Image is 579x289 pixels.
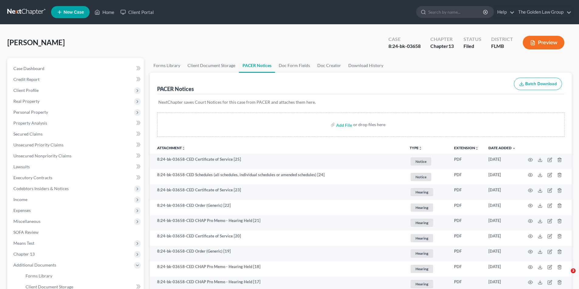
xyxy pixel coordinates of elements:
[314,58,345,73] a: Doc Creator
[9,118,144,129] a: Property Analysis
[491,43,513,50] div: FLMB
[454,146,479,150] a: Extensionunfold_more
[449,246,484,261] td: PDF
[21,271,144,281] a: Forms Library
[9,63,144,74] a: Case Dashboard
[13,208,31,213] span: Expenses
[388,43,421,50] div: 8:24-bk-03658
[150,169,405,185] td: 8:24-bk-03658-CED Schedules (all schedules, individual schedules or amended schedules) [24]
[484,261,521,277] td: [DATE]
[9,227,144,238] a: SOFA Review
[411,157,431,166] span: Notice
[410,264,444,274] a: Hearing
[9,129,144,139] a: Secured Claims
[512,146,516,150] i: expand_more
[419,146,422,150] i: unfold_more
[239,58,275,73] a: PACER Notices
[449,261,484,277] td: PDF
[9,150,144,161] a: Unsecured Nonpriority Claims
[182,146,185,150] i: unfold_more
[150,215,405,231] td: 8:24-bk-03658-CED CHAP Pro Memo - Hearing Held [21]
[491,36,513,43] div: District
[464,43,481,50] div: Filed
[150,58,184,73] a: Forms Library
[484,169,521,185] td: [DATE]
[484,246,521,261] td: [DATE]
[514,78,562,90] button: Batch Download
[430,36,454,43] div: Chapter
[13,186,69,191] span: Codebtors Insiders & Notices
[353,122,385,128] div: or drop files here
[410,233,444,243] a: Hearing
[91,7,117,18] a: Home
[484,154,521,169] td: [DATE]
[448,43,454,49] span: 13
[13,77,40,82] span: Credit Report
[488,146,516,150] a: Date Added expand_more
[150,261,405,277] td: 8:24-bk-03658-CED CHAP Pro Memo - Hearing Held [18]
[150,184,405,200] td: 8:24-bk-03658-CED Certificate of Service [23]
[157,85,194,92] div: PACER Notices
[7,38,65,47] span: [PERSON_NAME]
[411,219,433,227] span: Hearing
[9,139,144,150] a: Unsecured Priority Claims
[13,175,52,180] span: Executory Contracts
[13,131,43,136] span: Secured Claims
[9,172,144,183] a: Executory Contracts
[430,43,454,50] div: Chapter
[449,215,484,231] td: PDF
[449,169,484,185] td: PDF
[525,81,557,86] span: Batch Download
[13,120,47,126] span: Property Analysis
[13,109,48,115] span: Personal Property
[449,154,484,169] td: PDF
[411,249,433,257] span: Hearing
[150,200,405,215] td: 8:24-bk-03658-CED Order (Generic) [22]
[64,10,84,15] span: New Case
[484,230,521,246] td: [DATE]
[410,156,444,166] a: Notice
[464,36,481,43] div: Status
[13,197,27,202] span: Income
[484,184,521,200] td: [DATE]
[411,234,433,242] span: Hearing
[411,265,433,273] span: Hearing
[117,7,157,18] a: Client Portal
[13,251,35,257] span: Chapter 13
[494,7,515,18] a: Help
[275,58,314,73] a: Doc Form Fields
[150,230,405,246] td: 8:24-bk-03658-CED Certificate of Service [20]
[26,273,52,278] span: Forms Library
[9,161,144,172] a: Lawsuits
[410,187,444,197] a: Hearing
[449,184,484,200] td: PDF
[449,230,484,246] td: PDF
[449,200,484,215] td: PDF
[388,36,421,43] div: Case
[410,172,444,182] a: Notice
[13,219,40,224] span: Miscellaneous
[13,240,34,246] span: Means Test
[428,6,484,18] input: Search by name...
[158,99,563,105] p: NextChapter saves Court Notices for this case from PACER and attaches them here.
[411,203,433,212] span: Hearing
[150,154,405,169] td: 8:24-bk-03658-CED Certificate of Service [25]
[13,164,30,169] span: Lawsuits
[558,268,573,283] iframe: Intercom live chat
[411,280,433,288] span: Hearing
[411,173,431,181] span: Notice
[410,248,444,258] a: Hearing
[150,246,405,261] td: 8:24-bk-03658-CED Order (Generic) [19]
[157,146,185,150] a: Attachmentunfold_more
[484,215,521,231] td: [DATE]
[410,203,444,213] a: Hearing
[410,218,444,228] a: Hearing
[475,146,479,150] i: unfold_more
[410,279,444,289] a: Hearing
[13,88,39,93] span: Client Profile
[345,58,387,73] a: Download History
[571,268,576,273] span: 3
[13,153,71,158] span: Unsecured Nonpriority Claims
[523,36,564,49] button: Preview
[13,66,44,71] span: Case Dashboard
